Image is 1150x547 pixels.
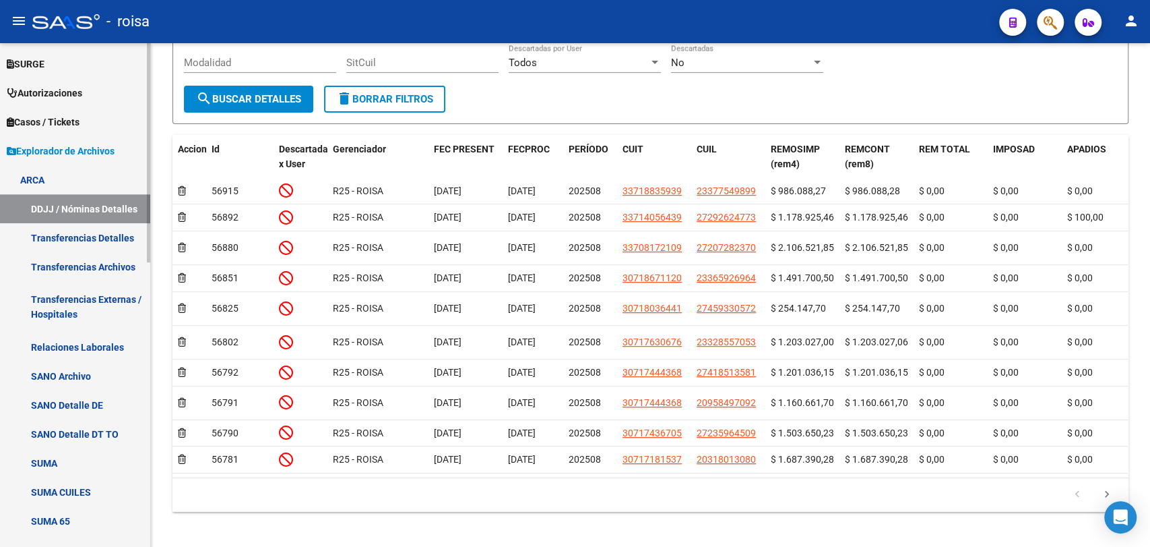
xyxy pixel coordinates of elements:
[845,303,900,314] span: $ 254.147,70
[988,135,1062,179] datatable-header-cell: IMPOSAD
[622,428,682,438] span: 30717436705
[434,212,461,223] span: [DATE]
[11,13,27,29] mat-icon: menu
[765,135,839,179] datatable-header-cell: REMOSIMP (rem4)
[324,86,445,113] button: Borrar Filtros
[212,242,238,253] span: 56880
[434,337,461,347] span: [DATE]
[697,397,756,408] span: 20958497092
[333,367,383,378] span: R25 - ROISA
[1067,242,1093,253] span: $ 0,00
[172,135,206,179] datatable-header-cell: Accion
[508,144,550,154] span: FECPROC
[569,454,601,465] span: 202508
[333,337,383,347] span: R25 - ROISA
[771,337,834,347] span: $ 1.203.027,00
[333,212,383,223] span: R25 - ROISA
[691,135,765,179] datatable-header-cell: CUIL
[771,212,834,223] span: $ 1.178.925,46
[697,272,756,283] span: 23365926964
[212,428,238,438] span: 56790
[333,185,383,196] span: R25 - ROISA
[771,303,826,314] span: $ 254.147,70
[7,115,79,129] span: Casos / Tickets
[434,397,461,408] span: [DATE]
[196,93,301,105] span: Buscar Detalles
[508,337,536,347] span: [DATE]
[771,397,834,408] span: $ 1.160.661,70
[993,454,1019,465] span: $ 0,00
[622,397,682,408] span: 30717444368
[569,367,601,378] span: 202508
[508,212,536,223] span: [DATE]
[508,454,536,465] span: [DATE]
[622,454,682,465] span: 30717181537
[919,303,945,314] span: $ 0,00
[508,242,536,253] span: [DATE]
[508,272,536,283] span: [DATE]
[622,272,682,283] span: 30718671120
[993,144,1035,154] span: IMPOSAD
[771,272,834,283] span: $ 1.491.700,50
[333,428,383,438] span: R25 - ROISA
[212,337,238,347] span: 56802
[914,135,988,179] datatable-header-cell: REM TOTAL
[569,303,601,314] span: 202508
[622,185,682,196] span: 33718835939
[206,135,274,179] datatable-header-cell: Id
[7,86,82,100] span: Autorizaciones
[771,454,834,465] span: $ 1.687.390,28
[509,57,537,69] span: Todos
[327,135,428,179] datatable-header-cell: Gerenciador
[845,397,908,408] span: $ 1.160.661,70
[1104,501,1137,534] div: Open Intercom Messenger
[508,397,536,408] span: [DATE]
[845,337,908,347] span: $ 1.203.027,06
[697,454,756,465] span: 20318013080
[7,57,44,71] span: SURGE
[697,337,756,347] span: 23328557053
[569,272,601,283] span: 202508
[569,185,601,196] span: 202508
[508,367,536,378] span: [DATE]
[839,135,914,179] datatable-header-cell: REMCONT (rem8)
[771,144,820,170] span: REMOSIMP (rem4)
[993,303,1019,314] span: $ 0,00
[336,93,433,105] span: Borrar Filtros
[333,303,383,314] span: R25 - ROISA
[845,144,890,170] span: REMCONT (rem8)
[569,397,601,408] span: 202508
[622,144,643,154] span: CUIT
[333,397,383,408] span: R25 - ROISA
[212,397,238,408] span: 56791
[508,303,536,314] span: [DATE]
[697,428,756,438] span: 27235964509
[1064,488,1090,502] a: go to previous page
[212,454,238,465] span: 56781
[1123,13,1139,29] mat-icon: person
[569,337,601,347] span: 202508
[1067,144,1106,154] span: APADIOS
[212,367,238,378] span: 56792
[1067,367,1093,378] span: $ 0,00
[993,337,1019,347] span: $ 0,00
[106,7,150,36] span: - roisa
[279,144,328,170] span: Descartada x User
[919,242,945,253] span: $ 0,00
[508,428,536,438] span: [DATE]
[993,397,1019,408] span: $ 0,00
[333,242,383,253] span: R25 - ROISA
[569,212,601,223] span: 202508
[845,454,908,465] span: $ 1.687.390,28
[845,185,900,196] span: $ 986.088,28
[919,185,945,196] span: $ 0,00
[919,428,945,438] span: $ 0,00
[333,272,383,283] span: R25 - ROISA
[333,454,383,465] span: R25 - ROISA
[697,144,717,154] span: CUIL
[434,144,494,154] span: FEC PRESENT
[184,86,313,113] button: Buscar Detalles
[569,242,601,253] span: 202508
[771,428,834,438] span: $ 1.503.650,23
[697,212,756,223] span: 27292624773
